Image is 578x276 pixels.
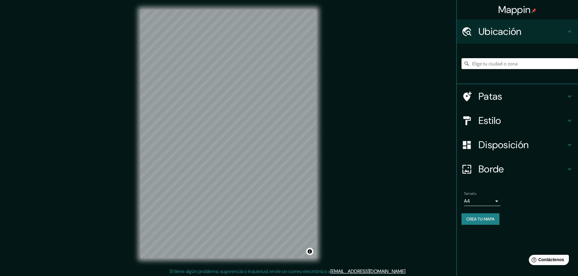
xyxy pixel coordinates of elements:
[406,268,407,274] font: .
[478,90,502,103] font: Patas
[140,10,316,258] canvas: Mapa
[466,216,495,222] font: Crea tu mapa
[498,3,531,16] font: Mappin
[457,19,578,44] div: Ubicación
[464,196,500,206] div: A4
[478,114,501,127] font: Estilo
[306,248,313,255] button: Activar o desactivar atribución
[457,157,578,181] div: Borde
[170,268,330,274] font: Si tiene algún problema, sugerencia o inquietud, envíe un correo electrónico a
[524,252,571,269] iframe: Lanzador de widgets de ayuda
[330,268,405,274] a: [EMAIL_ADDRESS][DOMAIN_NAME]
[457,133,578,157] div: Disposición
[457,84,578,108] div: Patas
[478,163,504,175] font: Borde
[464,191,476,196] font: Tamaño
[478,138,529,151] font: Disposición
[478,25,522,38] font: Ubicación
[405,268,406,274] font: .
[464,198,470,204] font: A4
[461,58,578,69] input: Elige tu ciudad o zona
[461,213,499,225] button: Crea tu mapa
[407,268,408,274] font: .
[457,108,578,133] div: Estilo
[532,8,536,13] img: pin-icon.png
